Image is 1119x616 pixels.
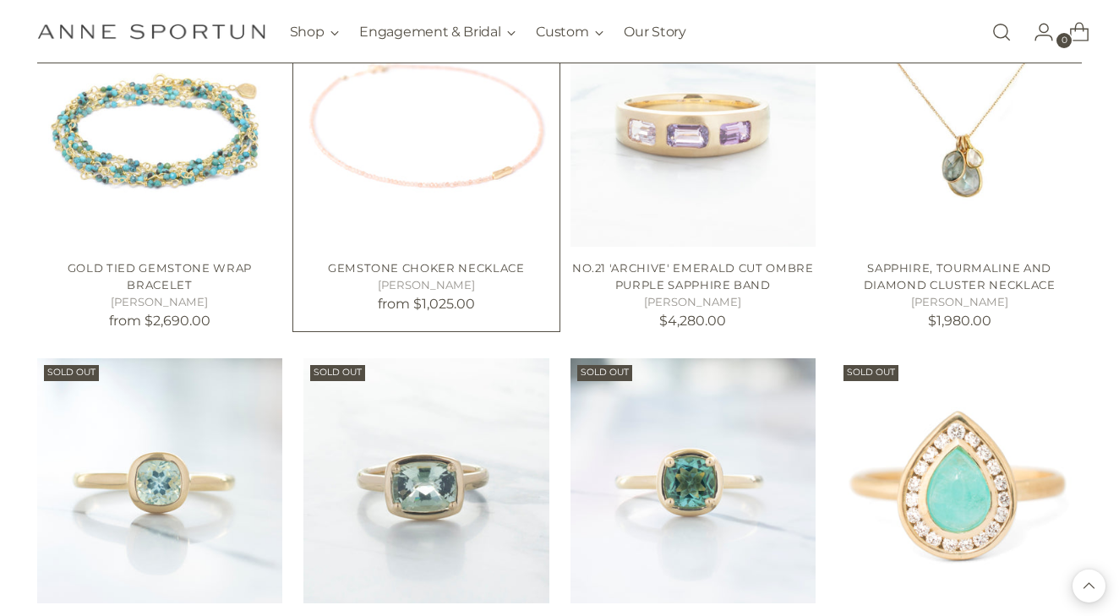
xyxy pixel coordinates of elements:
[68,261,252,292] a: Gold Tied Gemstone Wrap Bracelet
[570,358,816,603] a: No.33 'Archive' 1.02ct Cushion Green Tourmaline Ring
[1056,15,1089,49] a: Open cart modal
[536,14,603,51] button: Custom
[864,261,1056,292] a: Sapphire, Tourmaline and Diamond Cluster Necklace
[303,358,549,603] a: No.06 'Archive' 2.31ct Cushion Tourmaline Ring
[303,294,549,314] p: from $1,025.00
[37,311,282,331] p: from $2,690.00
[303,2,549,247] img: Gemstone Choker Necklace - Anne Sportun Fine Jewellery
[290,14,340,51] button: Shop
[1056,33,1072,48] span: 0
[659,313,726,329] span: $4,280.00
[570,294,816,311] h5: [PERSON_NAME]
[37,24,265,40] a: Anne Sportun Fine Jewellery
[37,2,282,247] img: Gold Tied Gemstone Wrap Bracelet - Anne Sportun Fine Jewellery
[328,261,525,275] a: Gemstone Choker Necklace
[1073,570,1105,602] button: Back to top
[837,358,1082,603] a: One of a Kind Blue Paraiba Tourmaline Ring
[572,261,814,292] a: No.21 'Archive' Emerald Cut Ombre Purple Sapphire Band
[985,15,1018,49] a: Open search modal
[37,358,282,603] a: No.34 'Archive' 0.74ct Blue Tourmaline Ring
[303,2,549,247] a: Gemstone Choker Necklace
[837,2,1082,247] a: Sapphire, Tourmaline and Diamond Cluster Necklace
[303,277,549,294] h5: [PERSON_NAME]
[624,14,685,51] a: Our Story
[837,294,1082,311] h5: [PERSON_NAME]
[1020,15,1054,49] a: Go to the account page
[570,2,816,247] a: No.21 'Archive' Emerald Cut Ombre Purple Sapphire Band
[37,2,282,247] a: Gold Tied Gemstone Wrap Bracelet
[37,294,282,311] h5: [PERSON_NAME]
[928,313,991,329] span: $1,980.00
[359,14,516,51] button: Engagement & Bridal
